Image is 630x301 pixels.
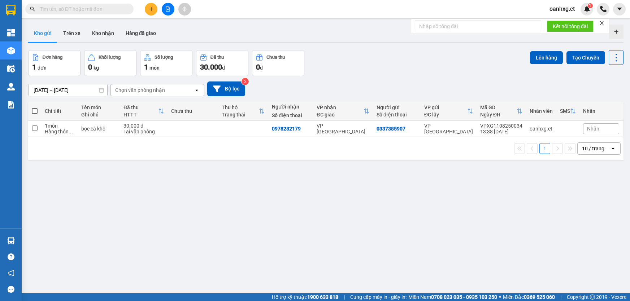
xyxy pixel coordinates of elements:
div: Hàng thông thường [45,129,74,134]
div: Đã thu [210,55,224,60]
button: Trên xe [57,25,86,42]
span: 0 [256,63,260,71]
img: warehouse-icon [7,237,15,244]
img: icon-new-feature [584,6,590,12]
th: Toggle SortBy [477,102,526,121]
div: Chọn văn phòng nhận [115,87,165,94]
div: VP [GEOGRAPHIC_DATA] [317,123,369,134]
div: Tên món [81,105,116,110]
div: Ngày ĐH [480,112,517,118]
div: Tại văn phòng [123,129,164,134]
input: Nhập số tổng đài [415,21,541,32]
th: Toggle SortBy [218,102,269,121]
button: Tạo Chuyến [566,51,605,64]
button: Hàng đã giao [120,25,162,42]
th: Toggle SortBy [556,102,579,121]
div: HTTT [123,112,158,118]
div: VPXG1108250034 [480,123,522,129]
span: Nhãn [587,126,599,132]
span: kg [94,65,99,71]
img: logo-vxr [6,5,16,16]
div: ĐC lấy [424,112,467,118]
span: đ [222,65,225,71]
div: SMS [560,108,570,114]
button: file-add [162,3,174,16]
span: món [149,65,160,71]
span: search [30,6,35,12]
input: Tìm tên, số ĐT hoặc mã đơn [40,5,125,13]
div: VP nhận [317,105,364,110]
span: Miền Bắc [503,293,555,301]
span: question-circle [8,253,14,260]
strong: 1900 633 818 [307,294,338,300]
button: Chưa thu0đ [252,50,304,76]
span: 1 [32,63,36,71]
button: Kho gửi [28,25,57,42]
span: caret-down [616,6,623,12]
div: ĐC giao [317,112,364,118]
button: Đã thu30.000đ [196,50,248,76]
img: warehouse-icon [7,47,15,54]
div: VP [GEOGRAPHIC_DATA] [424,123,473,134]
img: solution-icon [7,101,15,109]
span: Cung cấp máy in - giấy in: [350,293,407,301]
span: đ [260,65,263,71]
div: Đơn hàng [43,55,62,60]
div: Số lượng [155,55,173,60]
div: Thu hộ [222,105,259,110]
div: Mã GD [480,105,517,110]
div: Người gửi [377,105,417,110]
span: copyright [590,295,595,300]
button: Kết nối tổng đài [547,21,594,32]
div: 13:38 [DATE] [480,129,522,134]
span: 0 [88,63,92,71]
div: Đã thu [123,105,158,110]
div: Số điện thoại [272,112,309,118]
img: warehouse-icon [7,83,15,90]
div: Khối lượng [99,55,121,60]
span: | [344,293,345,301]
div: Số điện thoại [377,112,417,118]
div: bọc cá khô [81,126,116,132]
span: file-add [165,6,170,12]
span: ⚪️ [499,296,501,298]
button: Số lượng1món [140,50,192,76]
button: Khối lượng0kg [84,50,136,76]
div: 10 / trang [582,145,604,152]
button: Đơn hàng1đơn [28,50,81,76]
span: message [8,286,14,293]
span: close [599,21,604,26]
img: warehouse-icon [7,65,15,72]
th: Toggle SortBy [421,102,477,121]
div: Chưa thu [266,55,285,60]
div: Ghi chú [81,112,116,118]
span: Kết nối tổng đài [553,22,588,30]
button: aim [178,3,191,16]
button: Bộ lọc [207,81,245,96]
span: notification [8,270,14,276]
div: VP gửi [424,105,467,110]
div: Nhãn [583,108,619,114]
button: Lên hàng [530,51,563,64]
span: Miền Nam [408,293,497,301]
div: Tạo kho hàng mới [609,25,624,39]
span: ... [69,129,73,134]
button: 1 [539,143,550,154]
span: | [560,293,561,301]
strong: 0369 525 060 [524,294,555,300]
img: dashboard-icon [7,29,15,36]
div: 30.000 đ [123,123,164,129]
span: plus [149,6,154,12]
div: Trạng thái [222,112,259,118]
sup: 1 [588,3,593,8]
svg: open [194,87,200,93]
div: 0978282179 [272,126,301,132]
button: Kho nhận [86,25,120,42]
span: aim [182,6,187,12]
button: plus [145,3,157,16]
span: đơn [38,65,47,71]
sup: 2 [242,78,249,85]
div: 1 món [45,123,74,129]
span: 30.000 [200,63,222,71]
span: Hỗ trợ kỹ thuật: [272,293,338,301]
